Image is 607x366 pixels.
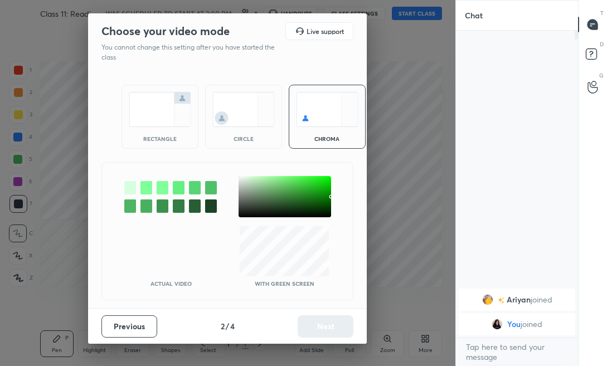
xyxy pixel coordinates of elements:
img: chromaScreenIcon.c19ab0a0.svg [296,92,358,127]
p: You cannot change this setting after you have started the class [101,42,282,62]
p: Chat [456,1,492,30]
p: D [600,40,604,48]
p: Actual Video [150,281,192,286]
h4: 2 [221,320,225,332]
p: G [599,71,604,80]
span: joined [530,295,552,304]
h4: 4 [230,320,235,332]
span: You [507,320,521,329]
span: Ariyan [506,295,530,304]
h2: Choose your video mode [101,24,230,38]
button: Previous [101,315,157,338]
p: T [600,9,604,17]
span: joined [521,320,542,329]
div: rectangle [138,136,182,141]
img: circleScreenIcon.acc0effb.svg [212,92,275,127]
img: 3b13aaad868f4687a38ea37b9b2a1e49.jpg [482,294,493,305]
div: grid [456,286,578,338]
img: no-rating-badge.077c3623.svg [497,297,504,304]
img: normalScreenIcon.ae25ed63.svg [129,92,191,127]
p: With green screen [255,281,314,286]
h4: / [226,320,229,332]
h5: Live support [307,28,344,35]
img: 1759036fb86c4305ac11592cdf7cb422.jpg [492,319,503,330]
div: chroma [305,136,349,141]
div: circle [221,136,266,141]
